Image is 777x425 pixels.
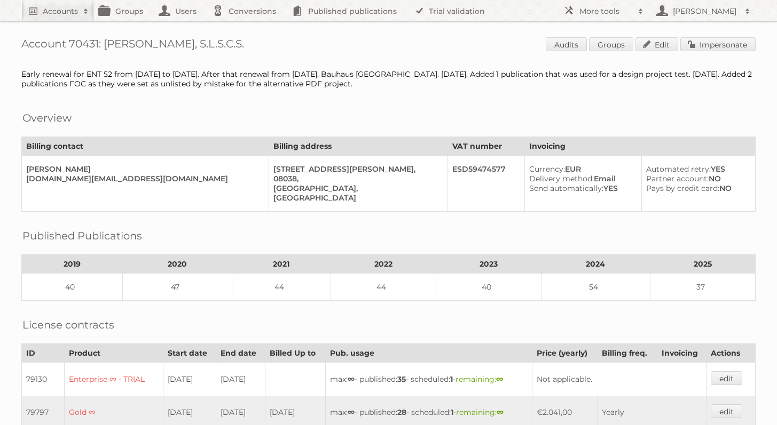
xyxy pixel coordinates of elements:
h2: Published Publications [22,228,142,244]
h2: Overview [22,110,72,126]
td: 47 [123,274,232,301]
h2: More tools [579,6,633,17]
th: Price (yearly) [532,344,597,363]
td: [DATE] [216,363,265,396]
div: [GEOGRAPHIC_DATA], [273,183,439,193]
div: 08038, [273,174,439,183]
div: Early renewal for ENT 52 from [DATE] to [DATE]. After that renewal from [DATE]. Bauhaus [GEOGRAPH... [21,69,756,89]
div: EUR [529,164,633,174]
h2: [PERSON_NAME] [670,6,740,17]
th: ID [22,344,65,363]
th: 2022 [331,255,436,274]
div: NO [646,174,747,183]
strong: 28 [397,407,406,417]
th: Actions [707,344,756,363]
td: 37 [650,274,756,301]
td: 44 [232,274,331,301]
span: Automated retry: [646,164,711,174]
th: 2021 [232,255,331,274]
th: 2020 [123,255,232,274]
th: Billing freq. [598,344,657,363]
div: YES [646,164,747,174]
strong: ∞ [348,374,355,384]
strong: 1 [450,374,453,384]
a: edit [711,404,742,418]
div: [PERSON_NAME] [26,164,260,174]
td: ESD59474577 [448,156,524,212]
th: 2025 [650,255,756,274]
a: Groups [589,37,633,51]
th: 2023 [436,255,541,274]
th: Pub. usage [325,344,532,363]
div: [DOMAIN_NAME][EMAIL_ADDRESS][DOMAIN_NAME] [26,174,260,183]
th: Billing contact [22,137,269,156]
div: [STREET_ADDRESS][PERSON_NAME], [273,164,439,174]
div: YES [529,183,633,193]
a: Edit [635,37,678,51]
strong: ∞ [497,407,504,417]
strong: ∞ [496,374,503,384]
td: 40 [436,274,541,301]
h2: License contracts [22,317,114,333]
span: Partner account: [646,174,709,183]
th: Product [64,344,163,363]
strong: ∞ [348,407,355,417]
td: max: - published: - scheduled: - [325,363,532,396]
th: End date [216,344,265,363]
th: Billing address [269,137,448,156]
th: VAT number [448,137,524,156]
th: Billed Up to [265,344,325,363]
a: Impersonate [680,37,756,51]
div: [GEOGRAPHIC_DATA] [273,193,439,203]
td: Enterprise ∞ - TRIAL [64,363,163,396]
h2: Accounts [43,6,78,17]
strong: 35 [397,374,406,384]
span: Delivery method: [529,174,594,183]
td: 44 [331,274,436,301]
span: Currency: [529,164,565,174]
span: remaining: [456,374,503,384]
a: edit [711,371,742,385]
td: 79130 [22,363,65,396]
td: 54 [541,274,650,301]
span: Send automatically: [529,183,603,193]
th: 2019 [22,255,123,274]
th: 2024 [541,255,650,274]
th: Invoicing [524,137,755,156]
strong: 1 [451,407,453,417]
td: Not applicable. [532,363,706,396]
span: remaining: [456,407,504,417]
span: Pays by credit card: [646,183,719,193]
div: NO [646,183,747,193]
th: Invoicing [657,344,707,363]
div: Email [529,174,633,183]
a: Audits [546,37,587,51]
td: [DATE] [163,363,216,396]
th: Start date [163,344,216,363]
td: 40 [22,274,123,301]
h1: Account 70431: [PERSON_NAME], S.L.S.C.S. [21,37,756,53]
